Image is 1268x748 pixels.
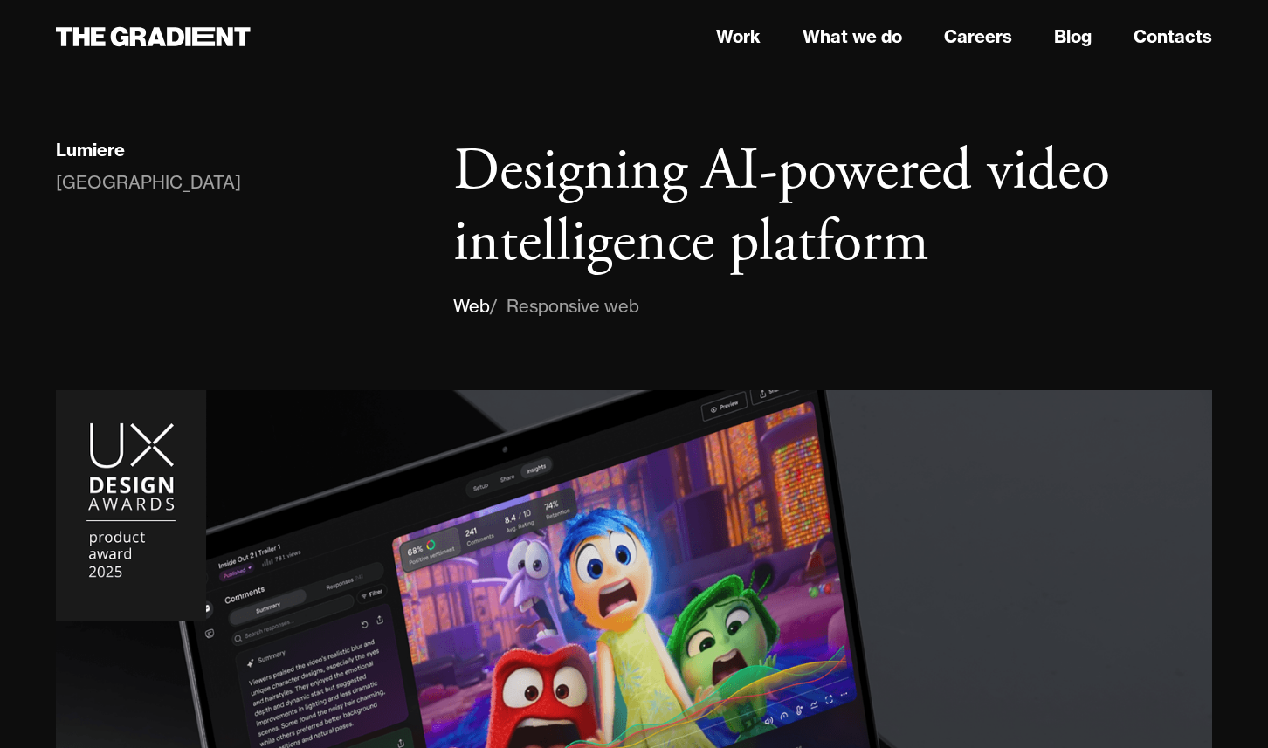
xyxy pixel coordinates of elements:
[1134,24,1212,50] a: Contacts
[56,139,125,161] div: Lumiere
[490,292,639,320] div: / Responsive web
[56,168,241,196] div: [GEOGRAPHIC_DATA]
[716,24,761,50] a: Work
[1054,24,1092,50] a: Blog
[453,292,490,320] div: Web
[803,24,902,50] a: What we do
[944,24,1012,50] a: Careers
[453,136,1212,278] h1: Designing AI-powered video intelligence platform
